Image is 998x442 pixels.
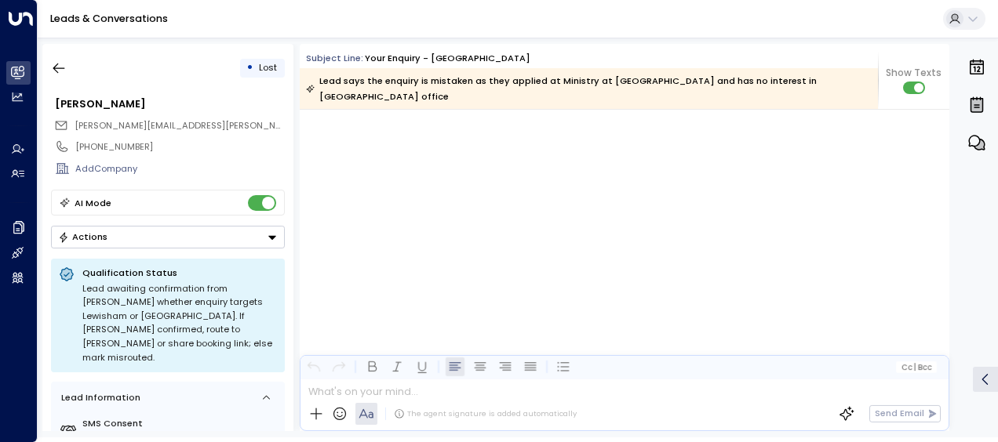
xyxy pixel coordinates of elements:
[56,391,140,404] div: Lead Information
[246,56,253,79] div: •
[82,282,277,365] div: Lead awaiting confirmation from [PERSON_NAME] whether enquiry targets Lewisham or [GEOGRAPHIC_DAT...
[365,52,530,65] div: Your enquiry - [GEOGRAPHIC_DATA]
[75,119,372,132] span: [PERSON_NAME][EMAIL_ADDRESS][PERSON_NAME][DOMAIN_NAME]
[51,226,285,248] div: Button group with a nested menu
[259,61,277,74] span: Lost
[51,226,285,248] button: Actions
[75,119,285,132] span: peter@jenkinson.net
[914,363,916,371] span: |
[306,52,363,64] span: Subject Line:
[304,357,323,376] button: Undo
[306,73,870,104] div: Lead says the enquiry is mistaken as they applied at Ministry at [GEOGRAPHIC_DATA] and has no int...
[896,361,937,373] button: Cc|Bcc
[394,408,577,419] div: The agent signature is added automatically
[50,12,168,25] a: Leads & Conversations
[58,231,107,242] div: Actions
[75,140,284,154] div: [PHONE_NUMBER]
[75,162,284,176] div: AddCompany
[886,66,942,80] span: Show Texts
[901,363,932,371] span: Cc Bcc
[82,266,277,279] p: Qualification Status
[55,96,284,111] div: [PERSON_NAME]
[82,417,279,430] label: SMS Consent
[330,357,348,376] button: Redo
[75,195,111,211] div: AI Mode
